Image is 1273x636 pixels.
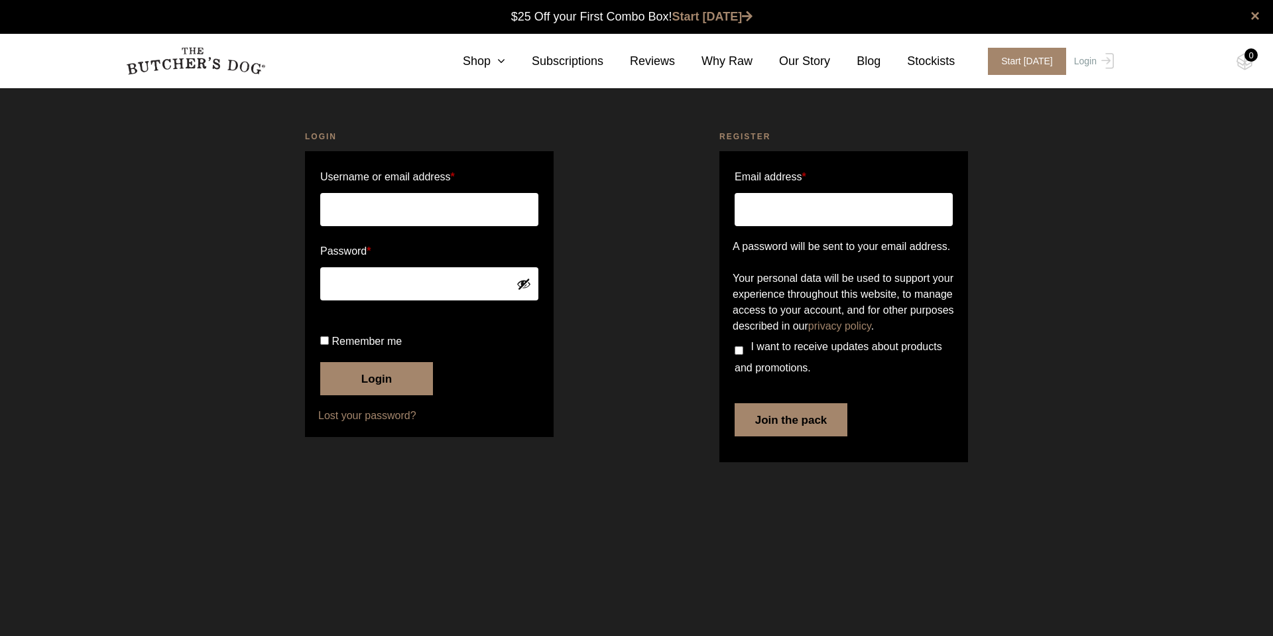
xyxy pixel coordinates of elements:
div: 0 [1244,48,1258,62]
label: Email address [735,166,806,188]
a: Lost your password? [318,408,540,424]
input: I want to receive updates about products and promotions. [735,346,743,355]
a: close [1250,8,1260,24]
img: TBD_Cart-Empty.png [1237,53,1253,70]
a: Blog [830,52,880,70]
button: Join the pack [735,403,847,436]
p: A password will be sent to your email address. [733,239,955,255]
input: Remember me [320,336,329,345]
button: Show password [516,277,531,291]
span: I want to receive updates about products and promotions. [735,341,942,373]
a: Our Story [753,52,830,70]
button: Login [320,362,433,395]
span: Remember me [332,336,402,347]
a: Shop [436,52,505,70]
a: Reviews [603,52,675,70]
p: Your personal data will be used to support your experience throughout this website, to manage acc... [733,271,955,334]
span: Start [DATE] [988,48,1066,75]
a: privacy policy [808,320,871,332]
a: Subscriptions [505,52,603,70]
label: Password [320,241,538,262]
a: Start [DATE] [975,48,1071,75]
a: Start [DATE] [672,10,753,23]
a: Login [1071,48,1114,75]
a: Why Raw [675,52,753,70]
h2: Register [719,130,968,143]
label: Username or email address [320,166,538,188]
a: Stockists [880,52,955,70]
h2: Login [305,130,554,143]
